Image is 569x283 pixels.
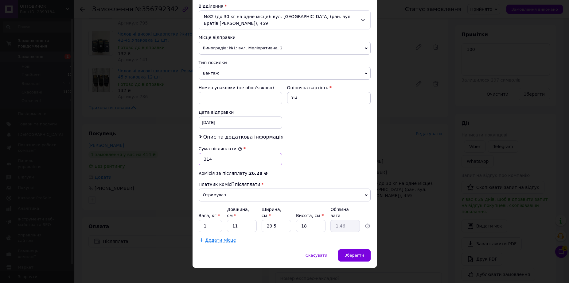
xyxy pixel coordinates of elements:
[306,253,327,258] span: Скасувати
[199,109,282,115] div: Дата відправки
[199,35,236,40] span: Місце відправки
[203,134,284,140] span: Опис та додаткова інформація
[249,171,267,176] span: 26.28 ₴
[330,206,360,219] div: Об'ємна вага
[199,67,371,80] span: Вантаж
[287,85,371,91] div: Оціночна вартість
[205,238,236,243] span: Додати місце
[199,10,371,29] div: №82 (до 30 кг на одне місце): вул. [GEOGRAPHIC_DATA] (ран. вул. Братів [PERSON_NAME]), 459
[199,60,227,65] span: Тип посилки
[199,213,220,218] label: Вага, кг
[199,85,282,91] div: Номер упаковки (не обов'язково)
[199,3,371,9] div: Відділення
[345,253,364,258] span: Зберегти
[296,213,324,218] label: Висота, см
[262,207,281,218] label: Ширина, см
[227,207,249,218] label: Довжина, см
[199,189,371,201] span: Отримувач
[199,42,371,55] span: Виноградів: №1: вул. Меліоративна, 2
[199,182,260,187] span: Платник комісії післяплати
[199,170,371,176] div: Комісія за післяплату:
[199,146,242,151] label: Сума післяплати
